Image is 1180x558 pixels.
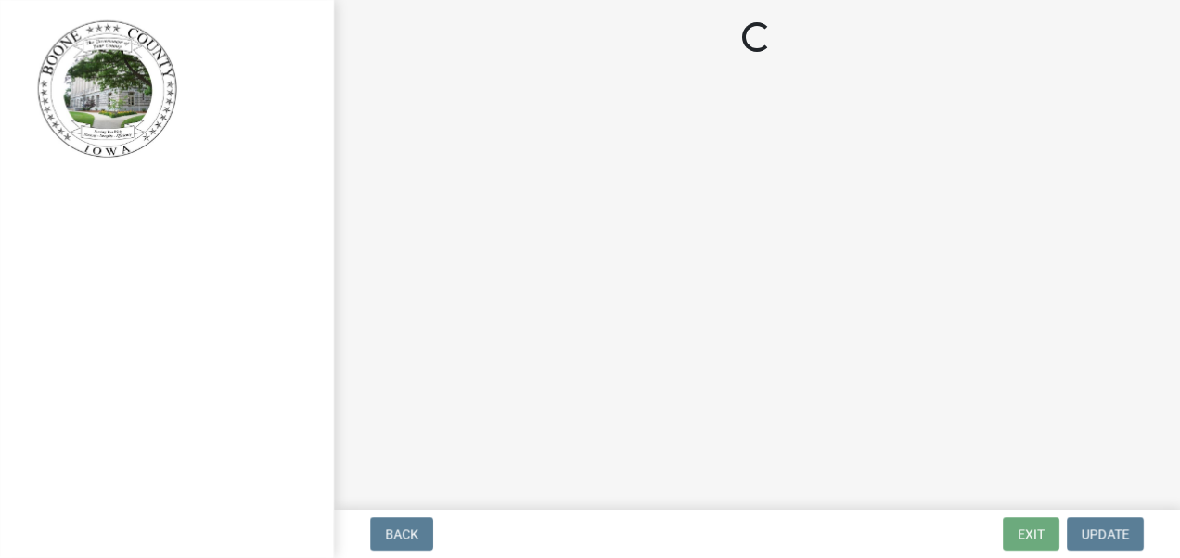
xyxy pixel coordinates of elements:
button: Exit [1003,517,1059,551]
button: Back [370,517,433,551]
span: Update [1082,526,1129,541]
img: Boone County, Iowa [37,19,178,159]
button: Update [1067,517,1144,551]
span: Back [385,526,418,541]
